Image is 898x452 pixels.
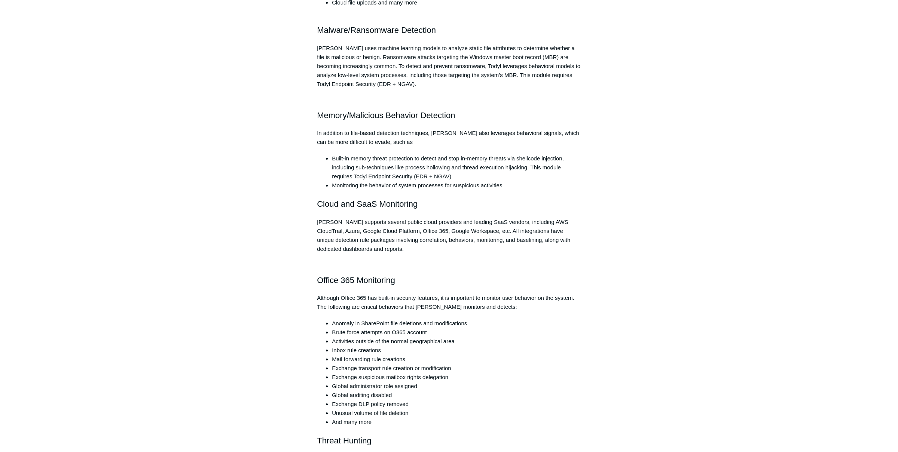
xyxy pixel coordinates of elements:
p: Although Office 365 has built-in security features, it is important to monitor user behavior on t... [317,293,581,311]
li: Exchange suspicious mailbox rights delegation [332,373,581,382]
li: Brute force attempts on O365 account [332,328,581,337]
li: And many more [332,418,581,427]
li: Global auditing disabled [332,391,581,400]
h2: Cloud and SaaS Monitoring [317,197,581,210]
p: In addition to file-based detection techniques, [PERSON_NAME] also leverages behavioral signals, ... [317,129,581,147]
li: Inbox rule creations [332,346,581,355]
li: Exchange transport rule creation or modification [332,364,581,373]
li: Activities outside of the normal geographical area [332,337,581,346]
h2: Malware/Ransomware Detection [317,24,581,37]
li: Monitoring the behavior of system processes for suspicious activities [332,181,581,190]
h2: Threat Hunting [317,434,581,447]
li: Built-in memory threat protection to detect and stop in-memory threats via shellcode injection, i... [332,154,581,181]
li: Global administrator role assigned [332,382,581,391]
li: Mail forwarding rule creations [332,355,581,364]
li: Exchange DLP policy removed [332,400,581,409]
li: Anomaly in SharePoint file deletions and modifications [332,319,581,328]
h2: Office 365 Monitoring [317,274,581,287]
p: [PERSON_NAME] uses machine learning models to analyze static file attributes to determine whether... [317,44,581,89]
li: Unusual volume of file deletion [332,409,581,418]
h2: Memory/Malicious Behavior Detection [317,109,581,122]
p: [PERSON_NAME] supports several public cloud providers and leading SaaS vendors, including AWS Clo... [317,218,581,253]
